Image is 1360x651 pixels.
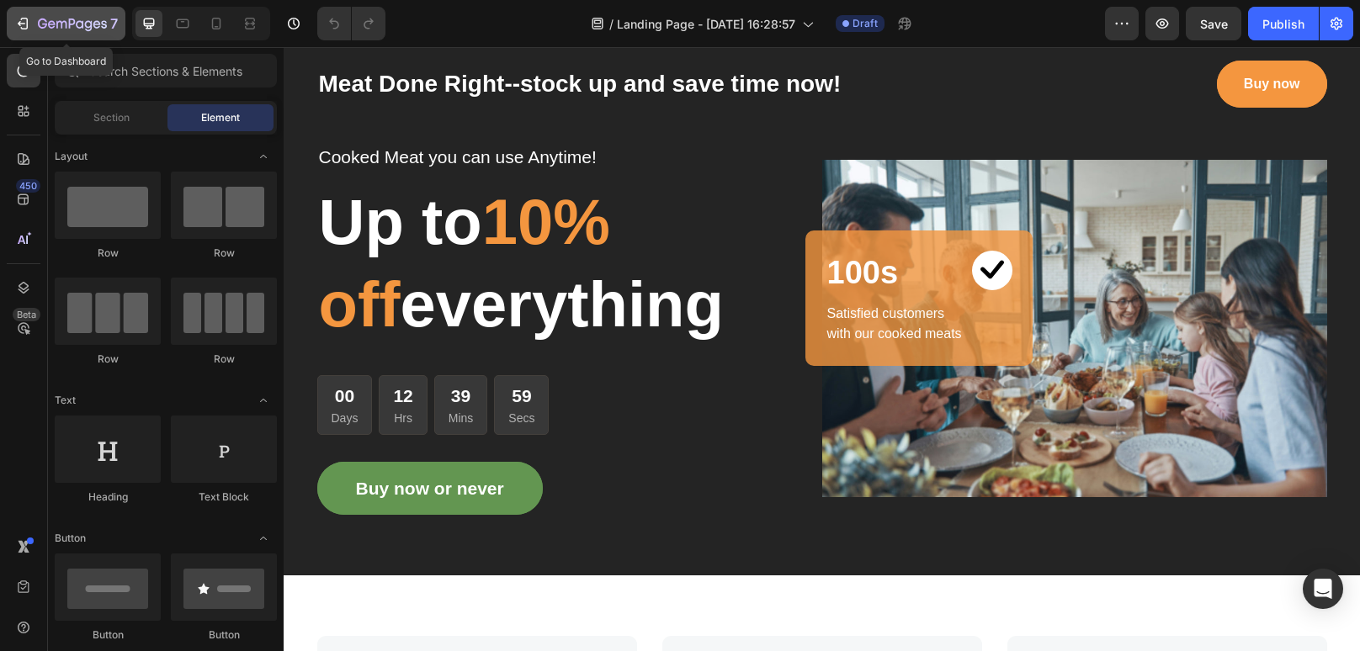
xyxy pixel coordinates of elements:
[542,204,662,248] h2: 100s
[171,246,277,261] div: Row
[688,204,729,244] img: Alt Image
[250,387,277,414] span: Toggle open
[539,113,1044,450] img: Alt Image
[609,15,614,33] span: /
[16,179,40,193] div: 450
[93,110,130,125] span: Section
[55,490,161,505] div: Heading
[55,246,161,261] div: Row
[317,7,385,40] div: Undo/Redo
[110,13,118,34] p: 7
[1262,15,1304,33] div: Publish
[7,7,125,40] button: 7
[201,110,240,125] span: Element
[55,627,161,643] div: Button
[544,257,685,297] p: Satisfied customers with our cooked meats
[13,308,40,321] div: Beta
[55,149,88,164] span: Layout
[617,15,795,33] span: Landing Page - [DATE] 16:28:57
[284,47,1360,651] iframe: Design area
[250,525,277,552] span: Toggle open
[1186,7,1241,40] button: Save
[1200,17,1228,31] span: Save
[171,352,277,367] div: Row
[55,352,161,367] div: Row
[171,627,277,643] div: Button
[171,490,277,505] div: Text Block
[1248,7,1319,40] button: Publish
[55,531,86,546] span: Button
[55,393,76,408] span: Text
[1303,569,1343,609] div: Open Intercom Messenger
[250,143,277,170] span: Toggle open
[55,54,277,87] input: Search Sections & Elements
[853,16,878,31] span: Draft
